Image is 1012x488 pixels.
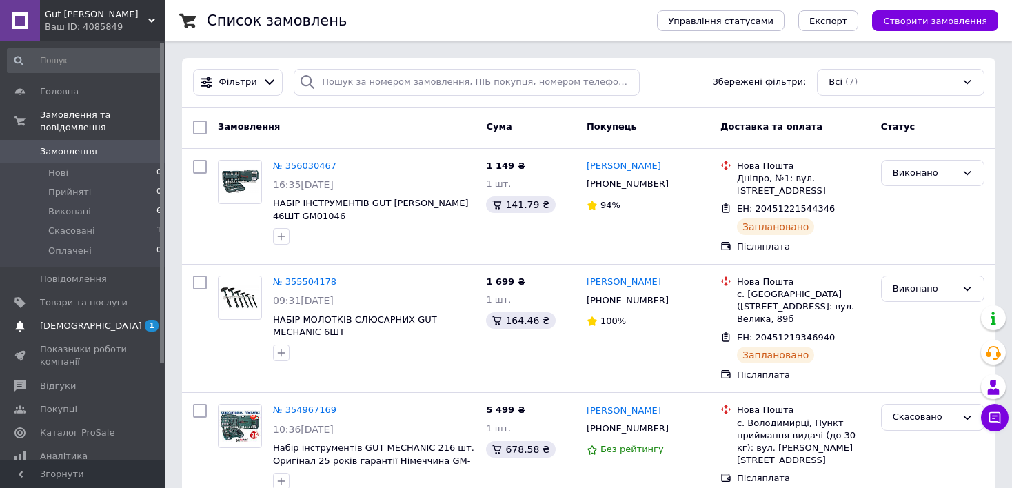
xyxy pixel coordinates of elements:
[584,292,671,309] div: [PHONE_NUMBER]
[40,343,128,368] span: Показники роботи компанії
[219,169,261,195] img: Фото товару
[737,404,870,416] div: Нова Пошта
[156,186,161,199] span: 0
[273,295,334,306] span: 09:31[DATE]
[737,276,870,288] div: Нова Пошта
[156,205,161,218] span: 6
[858,15,998,26] a: Створити замовлення
[48,205,91,218] span: Виконані
[273,179,334,190] span: 16:35[DATE]
[40,109,165,134] span: Замовлення та повідомлення
[45,21,165,33] div: Ваш ID: 4085849
[40,296,128,309] span: Товари та послуги
[486,276,525,287] span: 1 699 ₴
[45,8,148,21] span: Gut Meister
[712,76,806,89] span: Збережені фільтри:
[587,276,661,289] a: [PERSON_NAME]
[273,405,336,415] a: № 354967169
[48,186,91,199] span: Прийняті
[48,225,95,237] span: Скасовані
[219,410,261,443] img: Фото товару
[737,218,815,235] div: Заплановано
[587,405,661,418] a: [PERSON_NAME]
[657,10,785,31] button: Управління статусами
[486,121,512,132] span: Cума
[737,417,870,467] div: с. Володимирці, Пункт приймання-видачі (до 30 кг): вул. [PERSON_NAME][STREET_ADDRESS]
[40,380,76,392] span: Відгуки
[587,121,637,132] span: Покупець
[872,10,998,31] button: Створити замовлення
[981,404,1009,431] button: Чат з покупцем
[809,16,848,26] span: Експорт
[273,276,336,287] a: № 355504178
[48,245,92,257] span: Оплачені
[273,424,334,435] span: 10:36[DATE]
[273,161,336,171] a: № 356030467
[145,320,159,332] span: 1
[584,420,671,438] div: [PHONE_NUMBER]
[600,200,620,210] span: 94%
[486,423,511,434] span: 1 шт.
[737,172,870,197] div: Дніпро, №1: вул. [STREET_ADDRESS]
[798,10,859,31] button: Експорт
[486,179,511,189] span: 1 шт.
[40,145,97,158] span: Замовлення
[893,166,956,181] div: Виконано
[7,48,163,73] input: Пошук
[486,312,555,329] div: 164.46 ₴
[600,444,664,454] span: Без рейтингу
[486,405,525,415] span: 5 499 ₴
[156,167,161,179] span: 0
[600,316,626,326] span: 100%
[893,410,956,425] div: Скасовано
[668,16,773,26] span: Управління статусами
[218,276,262,320] a: Фото товару
[486,441,555,458] div: 678.58 ₴
[207,12,347,29] h1: Список замовлень
[720,121,822,132] span: Доставка та оплата
[40,273,107,285] span: Повідомлення
[486,161,525,171] span: 1 149 ₴
[40,427,114,439] span: Каталог ProSale
[273,443,474,478] a: Набір інструментів GUT MECHANIC 216 шт. Оригінал 25 років гарантії Німеччина GM-01216
[219,76,257,89] span: Фільтри
[737,203,835,214] span: ЕН: 20451221544346
[273,198,468,221] a: НАБІР ІНСТРУМЕНТІВ GUT [PERSON_NAME] 46ШТ GM01046
[737,241,870,253] div: Післяплата
[218,160,262,204] a: Фото товару
[883,16,987,26] span: Створити замовлення
[881,121,915,132] span: Статус
[156,225,161,237] span: 1
[48,167,68,179] span: Нові
[40,320,142,332] span: [DEMOGRAPHIC_DATA]
[737,347,815,363] div: Заплановано
[737,288,870,326] div: с. [GEOGRAPHIC_DATA] ([STREET_ADDRESS]: вул. Велика, 89б
[218,121,280,132] span: Замовлення
[40,450,88,462] span: Аналітика
[218,404,262,448] a: Фото товару
[584,175,671,193] div: [PHONE_NUMBER]
[737,472,870,485] div: Післяплата
[219,285,261,310] img: Фото товару
[156,245,161,257] span: 0
[845,77,858,87] span: (7)
[40,85,79,98] span: Головна
[587,160,661,173] a: [PERSON_NAME]
[40,403,77,416] span: Покупці
[486,196,555,213] div: 141.79 ₴
[893,282,956,296] div: Виконано
[273,314,437,338] a: НАБІР МОЛОТКІВ СЛЮСАРНИХ GUT MECHANIC 6ШТ
[486,294,511,305] span: 1 шт.
[737,369,870,381] div: Післяплата
[737,160,870,172] div: Нова Пошта
[294,69,639,96] input: Пошук за номером замовлення, ПІБ покупця, номером телефону, Email, номером накладної
[737,332,835,343] span: ЕН: 20451219346940
[829,76,842,89] span: Всі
